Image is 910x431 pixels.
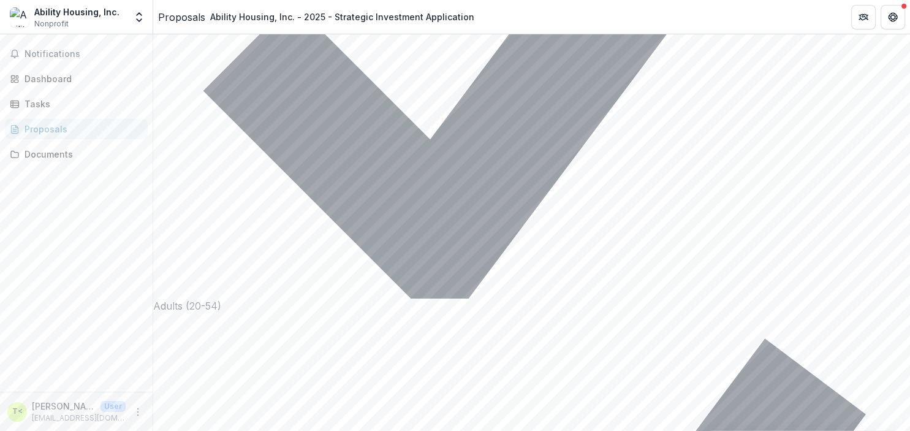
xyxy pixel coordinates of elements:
[5,94,148,114] a: Tasks
[25,72,138,85] div: Dashboard
[153,300,221,312] span: Adults (20-54)
[5,69,148,89] a: Dashboard
[131,405,145,419] button: More
[25,97,138,110] div: Tasks
[158,10,205,25] a: Proposals
[851,5,876,29] button: Partners
[5,144,148,164] a: Documents
[32,400,96,413] p: [PERSON_NAME] <[EMAIL_ADDRESS][DOMAIN_NAME]> <[EMAIL_ADDRESS][DOMAIN_NAME]>
[25,49,143,59] span: Notifications
[5,119,148,139] a: Proposals
[25,148,138,161] div: Documents
[158,8,479,26] nav: breadcrumb
[32,413,126,424] p: [EMAIL_ADDRESS][DOMAIN_NAME]
[131,5,148,29] button: Open entity switcher
[12,408,23,416] div: Tanya Adams <tadams@abilityhousing.org> <tadams@abilityhousing.org>
[34,18,69,29] span: Nonprofit
[34,6,119,18] div: Ability Housing, Inc.
[25,123,138,135] div: Proposals
[5,44,148,64] button: Notifications
[881,5,905,29] button: Get Help
[210,10,474,23] div: Ability Housing, Inc. - 2025 - Strategic Investment Application
[100,401,126,412] p: User
[10,7,29,27] img: Ability Housing, Inc.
